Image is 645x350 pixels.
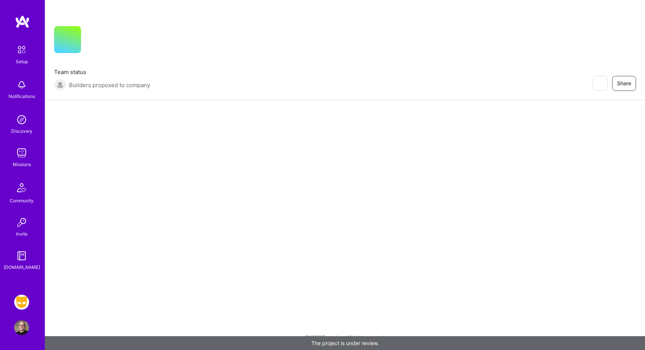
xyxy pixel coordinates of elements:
img: guide book [14,248,29,263]
a: Grindr: Mobile + BE + Cloud [12,295,31,310]
div: Setup [16,58,28,65]
div: Invite [16,230,28,238]
img: discovery [14,112,29,127]
img: User Avatar [14,320,29,335]
div: The project is under review. [45,336,645,350]
img: teamwork [14,145,29,160]
img: setup [14,42,29,58]
div: Community [10,197,34,205]
img: logo [15,15,30,28]
i: icon EyeClosed [597,80,603,86]
i: icon CompanyGray [90,38,96,44]
img: Community [13,179,31,197]
img: Invite [14,215,29,230]
a: User Avatar [12,320,31,335]
img: bell [14,77,29,92]
button: Share [612,76,636,91]
img: Builders proposed to company [54,79,66,91]
div: [DOMAIN_NAME] [4,263,40,271]
div: Missions [13,160,31,168]
img: Grindr: Mobile + BE + Cloud [14,295,29,310]
span: Builders proposed to company [69,81,150,89]
div: Discovery [11,127,32,135]
div: Notifications [9,92,35,100]
span: Share [617,80,631,87]
span: Team status [54,68,150,76]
